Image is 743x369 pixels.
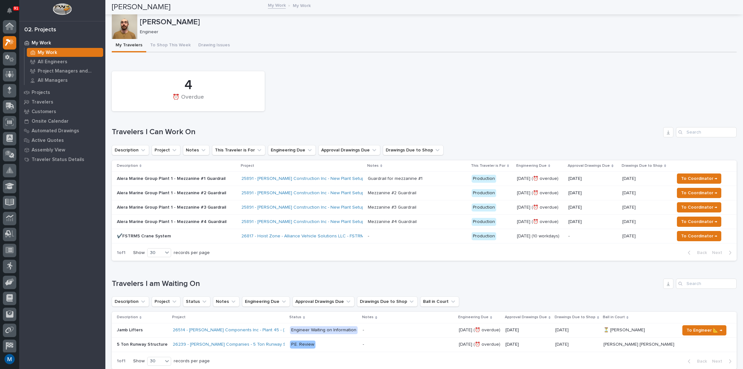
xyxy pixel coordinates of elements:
[173,342,302,347] a: 26239 - [PERSON_NAME] Companies - 5 Ton Runway Structure
[117,190,229,196] p: Alera Marine Group Plant 1 - Mezzanine #2 Guardrail
[568,205,617,210] p: [DATE]
[368,176,422,181] div: Guardrail for mezzanine #1
[517,205,563,210] p: [DATE] (⏰ overdue)
[676,127,737,137] input: Search
[383,145,444,155] button: Drawings Due to Shop
[32,128,79,134] p: Automated Drawings
[367,162,379,169] p: Notes
[25,48,105,57] a: My Work
[32,157,84,163] p: Traveler Status Details
[505,342,550,347] p: [DATE]
[32,90,50,96] p: Projects
[112,323,737,337] tr: Jamb LiftersJamb Lifters 26514 - [PERSON_NAME] Components Inc - Plant 45 - (2) Hyperlite ¼ ton br...
[472,218,496,226] div: Production
[622,189,637,196] p: [DATE]
[459,341,502,347] p: [DATE] (⏰ overdue)
[622,232,637,239] p: [DATE]
[682,325,726,335] button: To Engineer 📐 →
[622,175,637,181] p: [DATE]
[290,341,315,349] div: P.E. Review
[173,327,370,333] a: 26514 - [PERSON_NAME] Components Inc - Plant 45 - (2) Hyperlite ¼ ton bridge cranes; 24’ x 60’
[363,327,364,333] div: -
[112,145,149,155] button: Description
[19,126,105,135] a: Automated Drawings
[289,314,301,321] p: Status
[677,188,721,198] button: To Coordinator →
[292,296,354,307] button: Approval Drawings Due
[241,234,397,239] a: 26817 - Hoist Zone - Alliance Vehicle Solutions LLC - FSTRM5 Crane System
[677,231,721,241] button: To Coordinator →
[472,189,496,197] div: Production
[568,234,617,239] p: -
[174,250,210,256] p: records per page
[32,147,65,153] p: Assembly View
[112,245,131,261] p: 1 of 1
[38,78,68,83] p: All Managers
[459,326,502,333] p: [DATE] (⏰ overdue)
[241,190,406,196] a: 25891 - [PERSON_NAME] Construction Inc - New Plant Setup - Mezzanine Project
[290,326,358,334] div: Engineer Waiting on Information
[117,162,138,169] p: Description
[517,234,563,239] p: [DATE] (10 workdays)
[472,175,496,183] div: Production
[241,219,406,225] a: 25891 - [PERSON_NAME] Construction Inc - New Plant Setup - Mezzanine Project
[117,176,229,181] p: Alera Marine Group Plant 1 - Mezzanine #1 Guardrail
[112,279,661,288] h1: Travelers I am Waiting On
[420,296,459,307] button: Ball in Court
[148,250,163,256] div: 30
[677,217,721,227] button: To Coordinator →
[363,342,364,347] div: -
[152,145,180,155] button: Project
[683,250,709,256] button: Back
[681,204,717,211] span: To Coordinator →
[32,40,51,46] p: My Work
[53,3,72,15] img: Workspace Logo
[603,314,625,321] p: Ball in Court
[368,234,369,239] div: -
[241,176,406,181] a: 25891 - [PERSON_NAME] Construction Inc - New Plant Setup - Mezzanine Project
[25,66,105,75] a: Project Managers and Engineers
[242,296,290,307] button: Engineering Due
[194,39,234,52] button: Drawing Issues
[19,38,105,48] a: My Work
[25,57,105,66] a: All Engineers
[19,107,105,116] a: Customers
[676,279,737,289] div: Search
[19,155,105,164] a: Traveler Status Details
[133,250,145,256] p: Show
[568,219,617,225] p: [DATE]
[32,138,64,143] p: Active Quotes
[117,234,229,239] p: ✔️FSTRM5 Crane System
[677,202,721,212] button: To Coordinator →
[112,353,131,369] p: 1 of 1
[568,162,610,169] p: Approval Drawings Due
[112,200,737,215] tr: Alera Marine Group Plant 1 - Mezzanine #3 Guardrail25891 - [PERSON_NAME] Construction Inc - New P...
[472,204,496,211] div: Production
[368,190,416,196] div: Mezzanine #2 Guardrail
[117,219,229,225] p: Alera Marine Group Plant 1 - Mezzanine #4 Guardrail
[14,6,18,11] p: 91
[517,176,563,181] p: [DATE] (⏰ overdue)
[19,97,105,107] a: Travelers
[268,145,316,155] button: Engineering Due
[117,205,229,210] p: Alera Marine Group Plant 1 - Mezzanine #3 Guardrail
[681,218,717,226] span: To Coordinator →
[140,18,734,27] p: [PERSON_NAME]
[112,337,737,352] tr: 5 Ton Runway Structure5 Ton Runway Structure 26239 - [PERSON_NAME] Companies - 5 Ton Runway Struc...
[241,162,254,169] p: Project
[368,205,416,210] div: Mezzanine #3 Guardrail
[123,94,254,107] div: ⏰ Overdue
[693,358,707,364] span: Back
[693,250,707,256] span: Back
[681,232,717,240] span: To Coordinator →
[19,116,105,126] a: Onsite Calendar
[555,314,595,321] p: Drawings Due to Shop
[146,39,194,52] button: To Shop This Week
[622,218,637,225] p: [DATE]
[3,352,16,366] button: users-avatar
[293,2,311,9] p: My Work
[709,250,737,256] button: Next
[622,204,637,210] p: [DATE]
[686,327,722,334] span: To Engineer 📐 →
[19,135,105,145] a: Active Quotes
